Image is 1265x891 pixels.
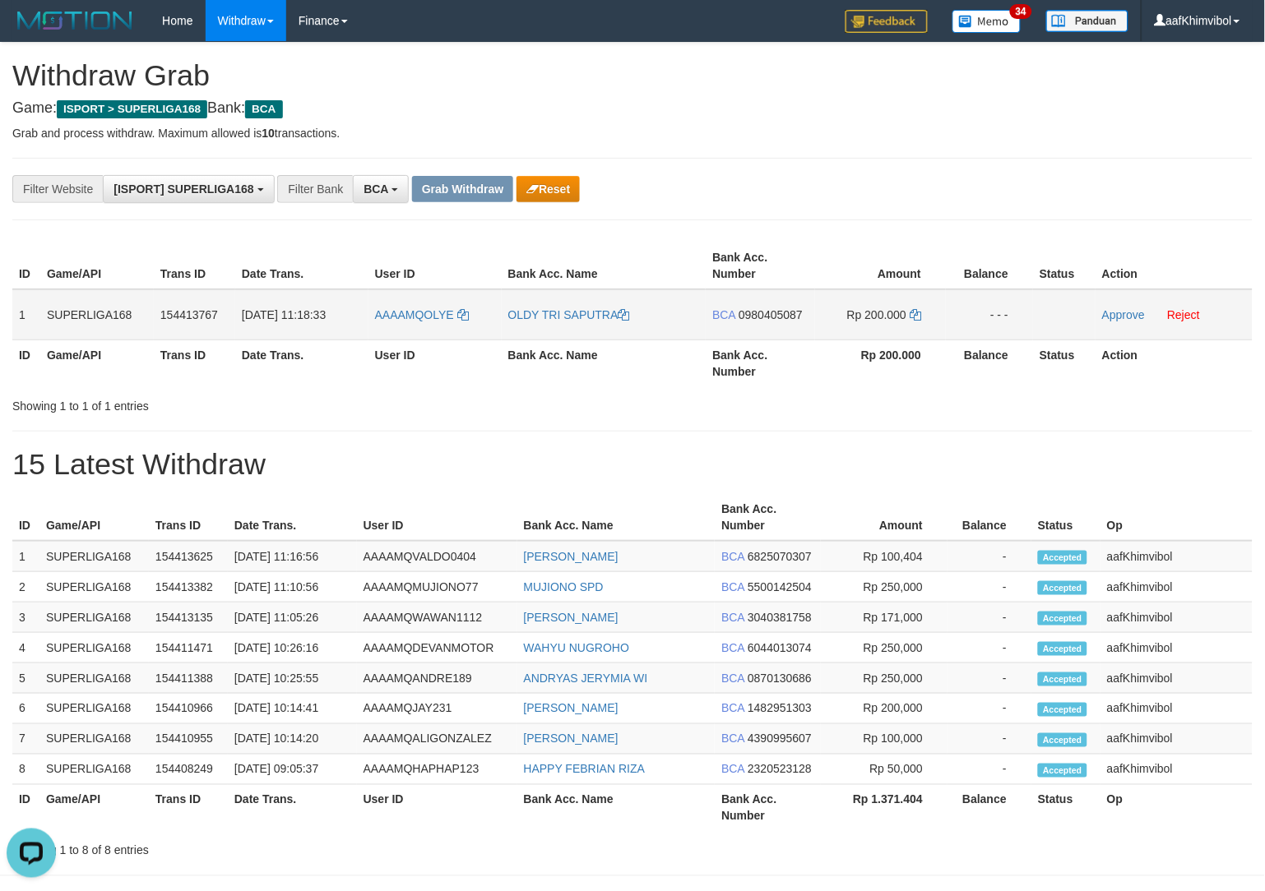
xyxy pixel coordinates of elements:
[357,785,517,832] th: User ID
[821,602,948,633] td: Rp 171,000
[228,755,357,785] td: [DATE] 09:05:37
[517,494,716,541] th: Bank Acc. Name
[1168,308,1201,321] a: Reject
[277,175,353,203] div: Filter Bank
[748,763,812,776] span: Copy 2320523128 to clipboard
[715,785,821,832] th: Bank Acc. Number
[40,339,154,386] th: Game/API
[821,541,948,572] td: Rp 100,404
[1101,694,1253,724] td: aafKhimvibol
[1033,242,1096,289] th: Status
[149,602,228,633] td: 154413135
[815,242,946,289] th: Amount
[12,836,515,859] div: Showing 1 to 8 of 8 entries
[524,611,619,624] a: [PERSON_NAME]
[1031,494,1101,541] th: Status
[39,572,149,602] td: SUPERLIGA168
[1101,572,1253,602] td: aafKhimvibol
[1102,308,1145,321] a: Approve
[12,289,40,340] td: 1
[228,572,357,602] td: [DATE] 11:10:56
[149,541,228,572] td: 154413625
[1101,755,1253,785] td: aafKhimvibol
[1101,785,1253,832] th: Op
[948,724,1031,755] td: -
[12,242,40,289] th: ID
[12,175,103,203] div: Filter Website
[40,289,154,340] td: SUPERLIGA168
[524,641,630,654] a: WAHYU NUGROHO
[12,391,515,414] div: Showing 1 to 1 of 1 entries
[40,242,154,289] th: Game/API
[847,308,906,321] span: Rp 200.000
[57,100,207,118] span: ISPORT > SUPERLIGA168
[948,602,1031,633] td: -
[149,633,228,663] td: 154411471
[245,100,282,118] span: BCA
[228,724,357,755] td: [DATE] 10:14:20
[821,724,948,755] td: Rp 100,000
[524,580,604,593] a: MUJIONO SPD
[357,663,517,694] td: AAAAMQANDRE189
[364,182,388,196] span: BCA
[524,763,646,776] a: HAPPY FEBRIAN RIZA
[114,182,253,196] span: [ISPORT] SUPERLIGA168
[721,702,744,715] span: BCA
[524,732,619,746] a: [PERSON_NAME]
[948,663,1031,694] td: -
[948,755,1031,785] td: -
[821,633,948,663] td: Rp 250,000
[149,724,228,755] td: 154410955
[368,242,502,289] th: User ID
[721,550,744,563] span: BCA
[1010,4,1032,19] span: 34
[12,572,39,602] td: 2
[715,494,821,541] th: Bank Acc. Number
[357,755,517,785] td: AAAAMQHAPHAP123
[12,785,39,832] th: ID
[1038,672,1087,686] span: Accepted
[154,242,235,289] th: Trans ID
[160,308,218,321] span: 154413767
[12,541,39,572] td: 1
[946,339,1033,386] th: Balance
[524,550,619,563] a: [PERSON_NAME]
[721,732,744,746] span: BCA
[1038,551,1087,565] span: Accepted
[12,633,39,663] td: 4
[1101,602,1253,633] td: aafKhimvibol
[721,763,744,776] span: BCA
[948,694,1031,724] td: -
[948,494,1031,541] th: Balance
[12,663,39,694] td: 5
[39,541,149,572] td: SUPERLIGA168
[39,633,149,663] td: SUPERLIGA168
[228,602,357,633] td: [DATE] 11:05:26
[721,611,744,624] span: BCA
[1096,242,1253,289] th: Action
[262,127,275,140] strong: 10
[12,602,39,633] td: 3
[39,602,149,633] td: SUPERLIGA168
[721,641,744,654] span: BCA
[228,785,357,832] th: Date Trans.
[1046,10,1128,32] img: panduan.png
[7,7,56,56] button: Open LiveChat chat widget
[1096,339,1253,386] th: Action
[242,308,326,321] span: [DATE] 11:18:33
[149,755,228,785] td: 154408249
[12,100,1253,117] h4: Game: Bank:
[821,663,948,694] td: Rp 250,000
[39,494,149,541] th: Game/API
[368,339,502,386] th: User ID
[502,242,707,289] th: Bank Acc. Name
[748,702,812,715] span: Copy 1482951303 to clipboard
[39,694,149,724] td: SUPERLIGA168
[228,694,357,724] td: [DATE] 10:14:41
[948,785,1031,832] th: Balance
[39,785,149,832] th: Game/API
[12,494,39,541] th: ID
[706,242,815,289] th: Bank Acc. Number
[357,694,517,724] td: AAAAMQJAY231
[1038,703,1087,717] span: Accepted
